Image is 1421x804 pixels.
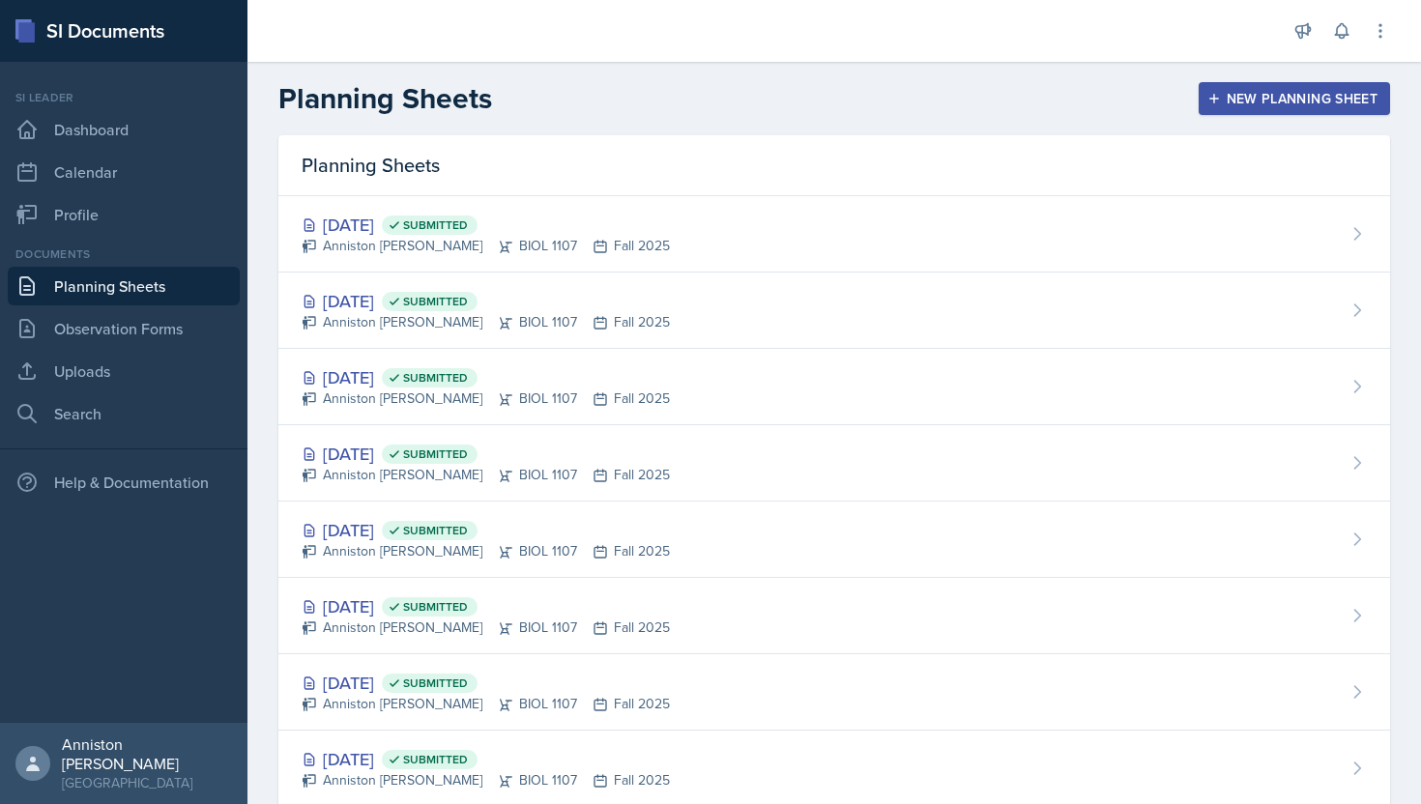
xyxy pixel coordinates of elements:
div: [DATE] [302,212,670,238]
div: Anniston [PERSON_NAME] BIOL 1107 Fall 2025 [302,541,670,561]
div: Anniston [PERSON_NAME] BIOL 1107 Fall 2025 [302,388,670,409]
a: Calendar [8,153,240,191]
div: Anniston [PERSON_NAME] BIOL 1107 Fall 2025 [302,312,670,332]
a: [DATE] Submitted Anniston [PERSON_NAME]BIOL 1107Fall 2025 [278,425,1390,502]
span: Submitted [403,446,468,462]
a: [DATE] Submitted Anniston [PERSON_NAME]BIOL 1107Fall 2025 [278,578,1390,654]
div: [DATE] [302,364,670,390]
div: Anniston [PERSON_NAME] BIOL 1107 Fall 2025 [302,617,670,638]
div: [DATE] [302,441,670,467]
div: [DATE] [302,593,670,619]
span: Submitted [403,599,468,615]
div: Anniston [PERSON_NAME] BIOL 1107 Fall 2025 [302,770,670,790]
div: [DATE] [302,746,670,772]
a: [DATE] Submitted Anniston [PERSON_NAME]BIOL 1107Fall 2025 [278,273,1390,349]
span: Submitted [403,294,468,309]
a: [DATE] Submitted Anniston [PERSON_NAME]BIOL 1107Fall 2025 [278,654,1390,731]
div: Planning Sheets [278,135,1390,196]
div: Help & Documentation [8,463,240,502]
a: [DATE] Submitted Anniston [PERSON_NAME]BIOL 1107Fall 2025 [278,502,1390,578]
span: Submitted [403,675,468,691]
div: Si leader [8,89,240,106]
a: [DATE] Submitted Anniston [PERSON_NAME]BIOL 1107Fall 2025 [278,196,1390,273]
div: Anniston [PERSON_NAME] BIOL 1107 Fall 2025 [302,694,670,714]
a: [DATE] Submitted Anniston [PERSON_NAME]BIOL 1107Fall 2025 [278,349,1390,425]
div: Documents [8,245,240,263]
a: Dashboard [8,110,240,149]
a: Uploads [8,352,240,390]
button: New Planning Sheet [1199,82,1390,115]
div: [DATE] [302,670,670,696]
div: [DATE] [302,517,670,543]
span: Submitted [403,752,468,767]
a: Profile [8,195,240,234]
span: Submitted [403,523,468,538]
div: [DATE] [302,288,670,314]
span: Submitted [403,370,468,386]
div: New Planning Sheet [1211,91,1377,106]
a: Search [8,394,240,433]
a: Planning Sheets [8,267,240,305]
div: Anniston [PERSON_NAME] BIOL 1107 Fall 2025 [302,236,670,256]
div: [GEOGRAPHIC_DATA] [62,773,232,792]
div: Anniston [PERSON_NAME] [62,734,232,773]
span: Submitted [403,217,468,233]
a: Observation Forms [8,309,240,348]
div: Anniston [PERSON_NAME] BIOL 1107 Fall 2025 [302,465,670,485]
h2: Planning Sheets [278,81,492,116]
